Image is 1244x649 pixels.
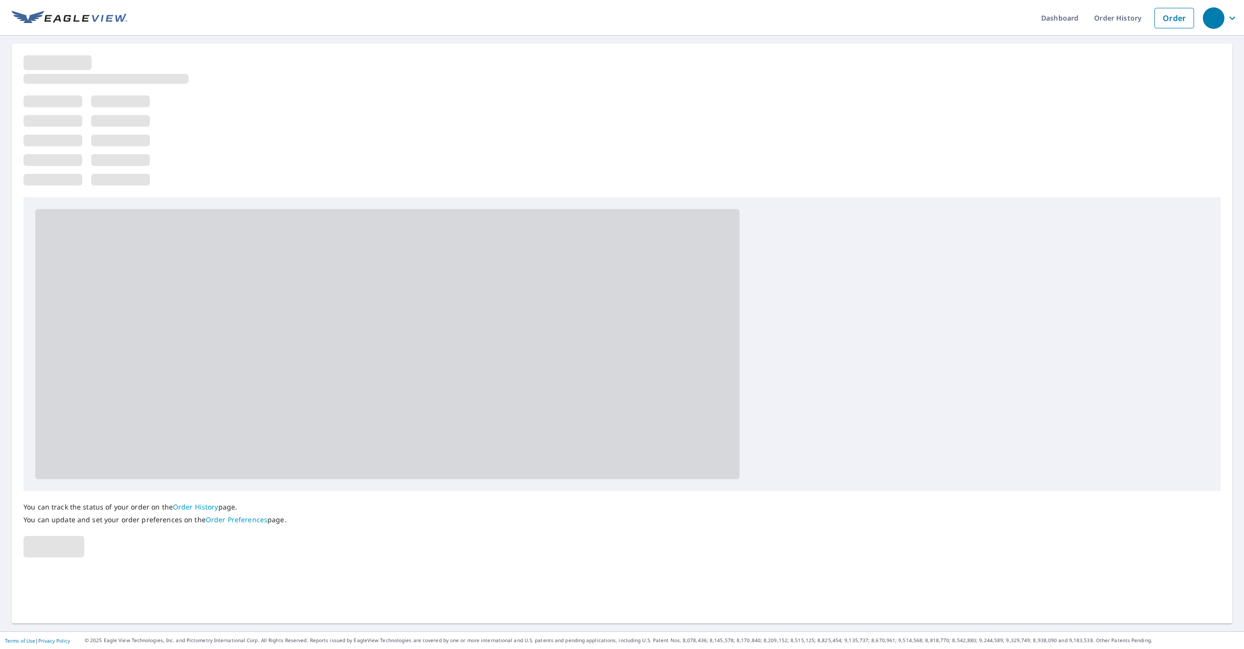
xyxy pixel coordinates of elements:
[85,637,1239,644] p: © 2025 Eagle View Technologies, Inc. and Pictometry International Corp. All Rights Reserved. Repo...
[1154,8,1194,28] a: Order
[5,637,35,644] a: Terms of Use
[206,515,267,524] a: Order Preferences
[5,638,70,644] p: |
[12,11,127,25] img: EV Logo
[38,637,70,644] a: Privacy Policy
[173,502,218,511] a: Order History
[24,515,287,524] p: You can update and set your order preferences on the page.
[24,503,287,511] p: You can track the status of your order on the page.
